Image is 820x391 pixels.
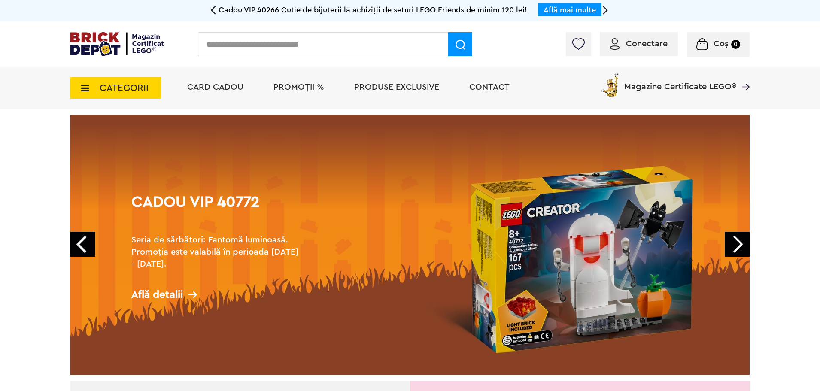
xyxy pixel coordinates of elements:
[731,40,740,49] small: 0
[70,232,95,257] a: Prev
[219,6,527,14] span: Cadou VIP 40266 Cutie de bijuterii la achiziții de seturi LEGO Friends de minim 120 lei!
[610,39,668,48] a: Conectare
[624,71,736,91] span: Magazine Certificate LEGO®
[131,289,303,300] div: Află detalii
[273,83,324,91] a: PROMOȚII %
[131,194,303,225] h1: Cadou VIP 40772
[187,83,243,91] a: Card Cadou
[714,39,729,48] span: Coș
[354,83,439,91] a: Produse exclusive
[70,115,750,375] a: Cadou VIP 40772Seria de sărbători: Fantomă luminoasă. Promoția este valabilă în perioada [DATE] -...
[725,232,750,257] a: Next
[131,234,303,270] h2: Seria de sărbători: Fantomă luminoasă. Promoția este valabilă în perioada [DATE] - [DATE].
[736,71,750,80] a: Magazine Certificate LEGO®
[544,6,596,14] a: Află mai multe
[626,39,668,48] span: Conectare
[469,83,510,91] a: Contact
[100,83,149,93] span: CATEGORII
